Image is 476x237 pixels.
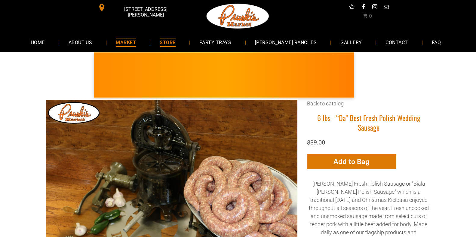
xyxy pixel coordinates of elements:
a: Back to catalog [307,100,344,107]
a: [PERSON_NAME] RANCHES [246,34,326,50]
span: 0 [369,13,372,19]
div: Breadcrumbs [307,100,431,113]
span: [PERSON_NAME] MARKET [353,79,471,89]
button: Add to Bag [307,154,396,169]
a: FAQ [423,34,450,50]
a: PARTY TRAYS [190,34,240,50]
h1: 6 lbs - “Da” Best Fresh Polish Wedding Sausage [307,113,431,132]
span: $39.00 [307,139,325,146]
a: [STREET_ADDRESS][PERSON_NAME] [94,3,186,12]
a: Social network [348,3,356,12]
a: GALLERY [331,34,371,50]
a: email [382,3,390,12]
span: MARKET [116,38,136,47]
span: [STREET_ADDRESS][PERSON_NAME] [107,3,184,21]
span: Add to Bag [333,157,370,166]
a: ABOUT US [60,34,101,50]
a: MARKET [107,34,145,50]
a: STORE [151,34,184,50]
a: instagram [371,3,379,12]
a: facebook [359,3,367,12]
a: HOME [22,34,54,50]
a: CONTACT [376,34,417,50]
